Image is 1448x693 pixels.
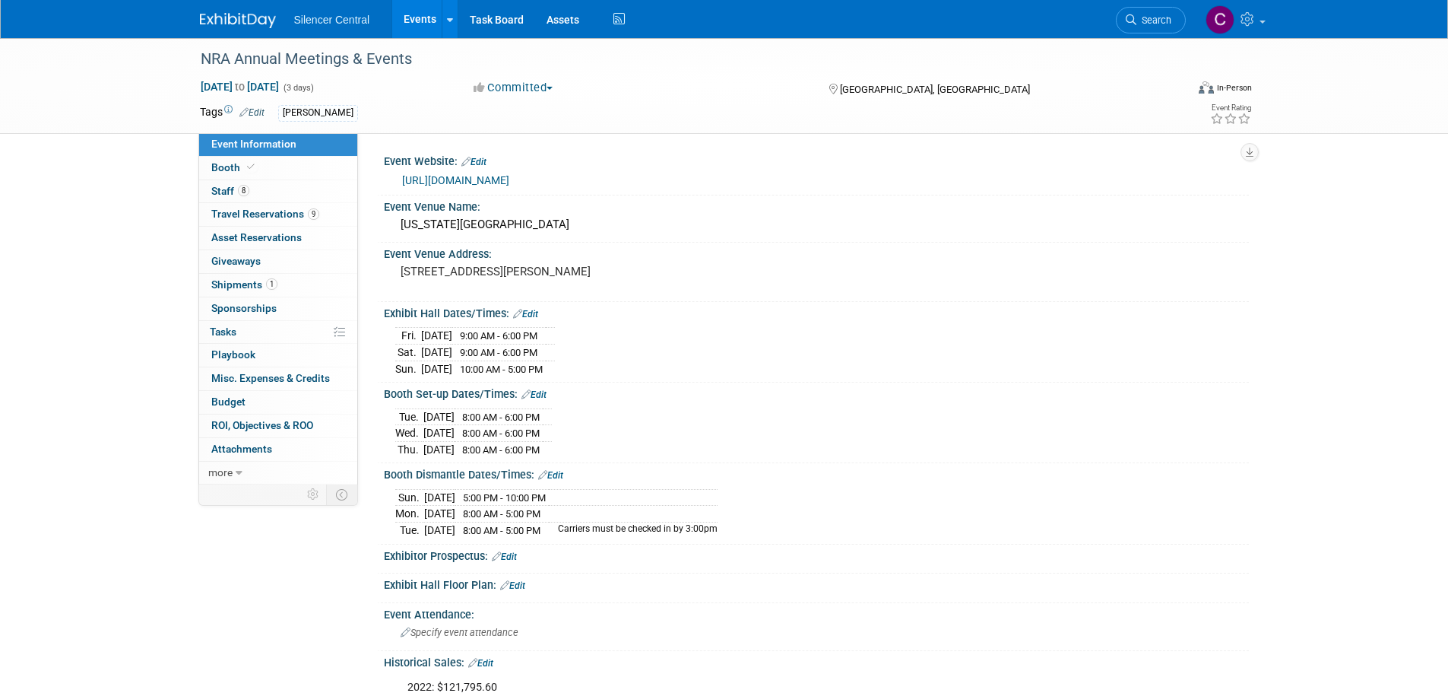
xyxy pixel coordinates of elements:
[211,419,313,431] span: ROI, Objectives & ROO
[211,278,277,291] span: Shipments
[384,603,1249,622] div: Event Attendance:
[460,347,537,358] span: 9:00 AM - 6:00 PM
[384,150,1249,170] div: Event Website:
[424,523,455,539] td: [DATE]
[424,489,455,506] td: [DATE]
[460,364,543,375] span: 10:00 AM - 5:00 PM
[395,523,424,539] td: Tue.
[195,46,1163,73] div: NRA Annual Meetings & Events
[199,157,357,180] a: Booth
[395,408,423,425] td: Tue.
[199,344,357,367] a: Playbook
[468,658,493,669] a: Edit
[211,372,330,384] span: Misc. Expenses & Credits
[395,506,424,523] td: Mon.
[421,361,452,377] td: [DATE]
[421,345,452,361] td: [DATE]
[247,163,255,171] i: Booth reservation complete
[210,326,236,338] span: Tasks
[492,552,517,562] a: Edit
[395,361,421,377] td: Sun.
[211,255,261,267] span: Giveaways
[278,105,358,121] div: [PERSON_NAME]
[1136,14,1171,26] span: Search
[211,348,255,361] span: Playbook
[384,651,1249,671] div: Historical Sales:
[200,80,280,94] span: [DATE] [DATE]
[199,438,357,461] a: Attachments
[199,462,357,485] a: more
[199,391,357,414] a: Budget
[401,265,727,278] pre: [STREET_ADDRESS][PERSON_NAME]
[463,492,546,504] span: 5:00 PM - 10:00 PM
[521,389,547,400] a: Edit
[199,227,357,250] a: Asset Reservations
[208,466,233,478] span: more
[468,80,559,96] button: Committed
[500,580,525,591] a: Edit
[462,412,540,423] span: 8:00 AM - 6:00 PM
[211,231,302,243] span: Asset Reservations
[384,545,1249,564] div: Exhibitor Prospectus:
[840,84,1030,95] span: [GEOGRAPHIC_DATA], [GEOGRAPHIC_DATA]
[402,174,509,186] a: [URL][DOMAIN_NAME]
[423,441,455,457] td: [DATE]
[384,383,1249,402] div: Booth Set-up Dates/Times:
[1210,104,1251,112] div: Event Rating
[199,415,357,437] a: ROI, Objectives & ROO
[238,185,249,196] span: 8
[1206,5,1234,34] img: Cade Cox
[1199,81,1214,94] img: Format-Inperson.png
[199,297,357,320] a: Sponsorships
[384,302,1249,322] div: Exhibit Hall Dates/Times:
[239,107,265,118] a: Edit
[1216,82,1252,94] div: In-Person
[199,321,357,344] a: Tasks
[199,180,357,203] a: Staff8
[1116,7,1186,33] a: Search
[384,463,1249,483] div: Booth Dismantle Dates/Times:
[211,208,319,220] span: Travel Reservations
[384,196,1249,215] div: Event Venue Name:
[211,443,272,455] span: Attachments
[538,470,563,481] a: Edit
[211,302,277,314] span: Sponsorships
[395,425,423,442] td: Wed.
[200,13,276,28] img: ExhibitDay
[401,627,518,638] span: Specify event attendance
[395,441,423,457] td: Thu.
[423,408,455,425] td: [DATE]
[461,157,486,167] a: Edit
[211,185,249,197] span: Staff
[395,328,421,345] td: Fri.
[199,274,357,297] a: Shipments1
[395,489,424,506] td: Sun.
[300,485,327,504] td: Personalize Event Tab Strip
[199,133,357,156] a: Event Information
[384,243,1249,262] div: Event Venue Address:
[462,444,540,456] span: 8:00 AM - 6:00 PM
[199,203,357,226] a: Travel Reservations9
[549,523,718,539] td: Carriers must be checked in by 3:00pm
[463,508,540,520] span: 8:00 AM - 5:00 PM
[423,425,455,442] td: [DATE]
[211,161,258,173] span: Booth
[282,83,314,93] span: (3 days)
[211,396,246,408] span: Budget
[395,213,1237,237] div: [US_STATE][GEOGRAPHIC_DATA]
[199,367,357,390] a: Misc. Expenses & Credits
[211,138,296,150] span: Event Information
[463,525,540,536] span: 8:00 AM - 5:00 PM
[199,250,357,273] a: Giveaways
[513,309,538,319] a: Edit
[308,208,319,220] span: 9
[462,428,540,439] span: 8:00 AM - 6:00 PM
[294,14,370,26] span: Silencer Central
[266,278,277,290] span: 1
[326,485,357,504] td: Toggle Event Tabs
[460,330,537,342] span: 9:00 AM - 6:00 PM
[424,506,455,523] td: [DATE]
[384,574,1249,593] div: Exhibit Hall Floor Plan:
[233,81,247,93] span: to
[421,328,452,345] td: [DATE]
